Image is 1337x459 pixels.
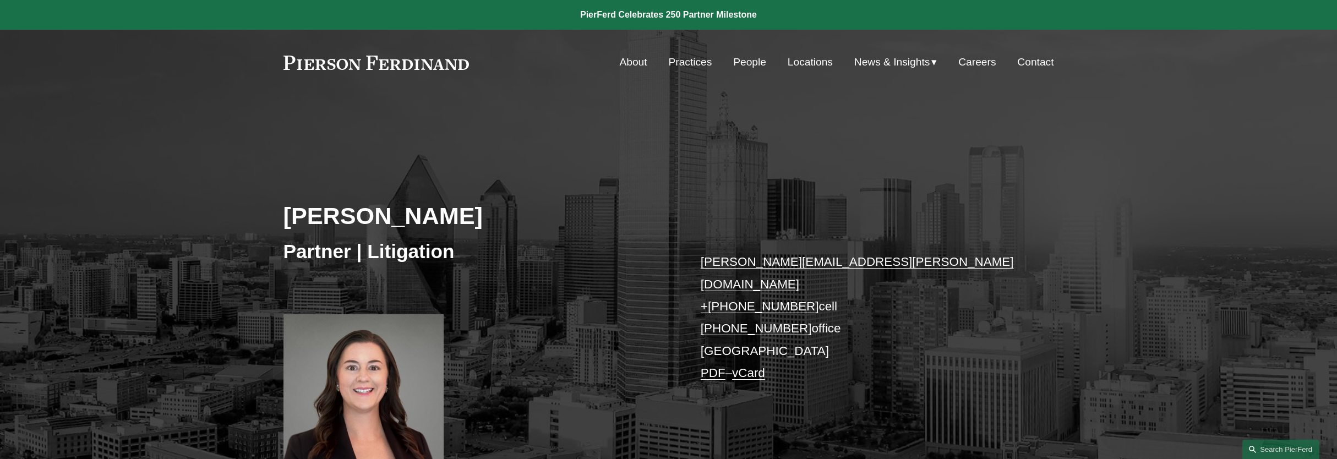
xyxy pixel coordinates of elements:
a: [PERSON_NAME][EMAIL_ADDRESS][PERSON_NAME][DOMAIN_NAME] [701,255,1014,291]
a: Careers [958,52,996,73]
a: Search this site [1242,440,1319,459]
a: [PHONE_NUMBER] [701,321,812,335]
a: People [733,52,766,73]
a: PDF [701,366,725,380]
h2: [PERSON_NAME] [283,201,669,230]
a: folder dropdown [854,52,937,73]
a: Practices [668,52,712,73]
a: About [619,52,647,73]
a: vCard [732,366,765,380]
p: cell office [GEOGRAPHIC_DATA] – [701,251,1022,384]
a: + [701,299,708,313]
a: Contact [1017,52,1054,73]
span: News & Insights [854,53,930,72]
a: Locations [788,52,833,73]
a: [PHONE_NUMBER] [708,299,819,313]
h3: Partner | Litigation [283,239,669,264]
